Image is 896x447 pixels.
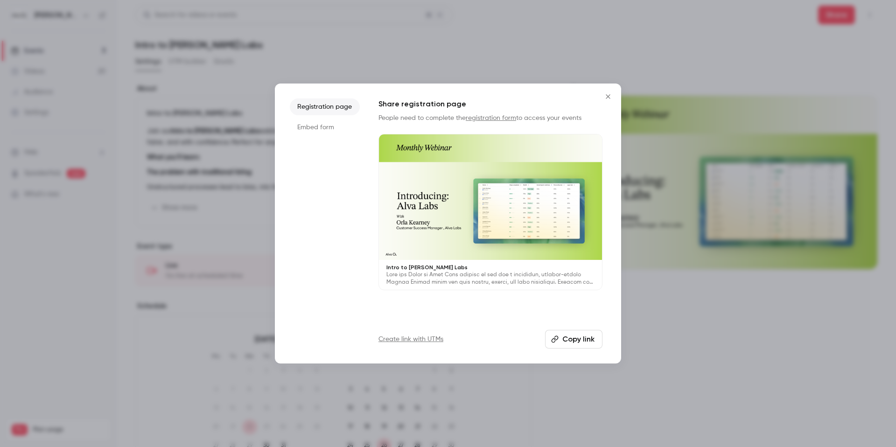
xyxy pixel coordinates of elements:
[378,335,443,344] a: Create link with UTMs
[378,98,602,110] h1: Share registration page
[386,264,595,271] p: Intro to [PERSON_NAME] Labs
[386,271,595,286] p: Lore ips Dolor si Amet Cons adipisc el sed doe t incididun, utlabor-etdolo Magnaa Enimad minim ve...
[378,113,602,123] p: People need to complete the to access your events
[290,98,360,115] li: Registration page
[378,134,602,290] a: Intro to [PERSON_NAME] LabsLore ips Dolor si Amet Cons adipisc el sed doe t incididun, utlabor-et...
[599,87,617,106] button: Close
[466,115,516,121] a: registration form
[545,330,602,349] button: Copy link
[290,119,360,136] li: Embed form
